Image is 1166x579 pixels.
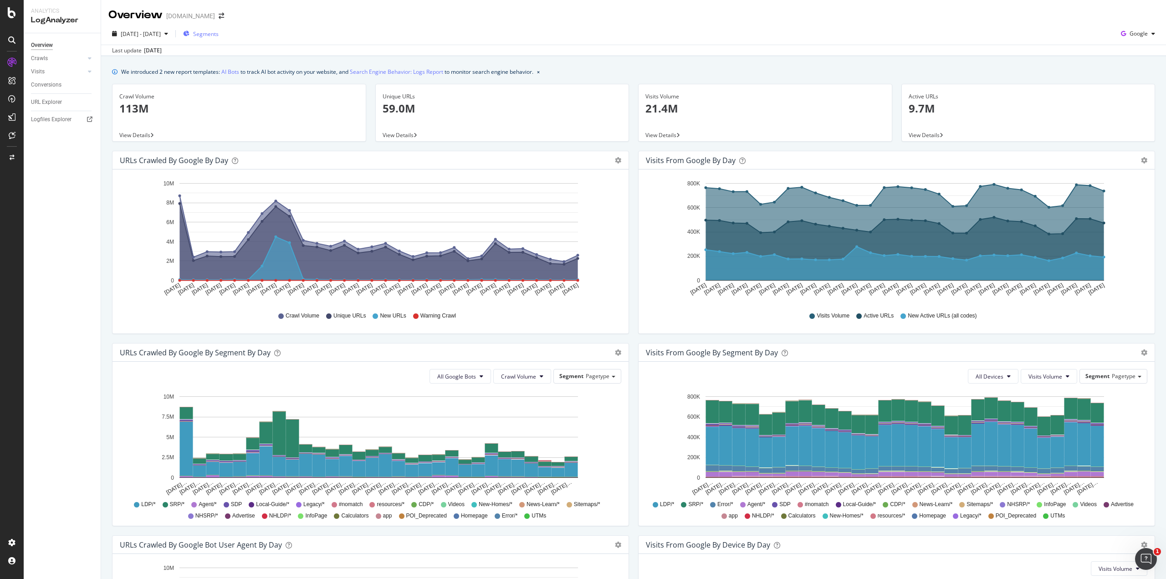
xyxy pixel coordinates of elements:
span: POI_Deprecated [406,512,447,520]
button: [DATE] - [DATE] [108,26,172,41]
text: [DATE] [205,282,223,296]
div: gear [1141,349,1147,356]
p: 59.0M [383,101,622,116]
div: Logfiles Explorer [31,115,72,124]
text: [DATE] [355,282,373,296]
text: [DATE] [936,282,955,296]
text: 400K [687,434,700,441]
a: Search Engine Behavior: Logs Report [350,67,443,77]
div: gear [615,349,621,356]
text: 0 [697,475,700,481]
span: SDP [231,501,242,508]
span: app [383,512,392,520]
div: Conversions [31,80,61,90]
span: Local-Guide/* [256,501,289,508]
div: Crawl Volume [119,92,359,101]
text: [DATE] [717,282,735,296]
span: POI_Deprecated [996,512,1036,520]
text: [DATE] [1033,282,1051,296]
span: resources/* [377,501,404,508]
div: Crawls [31,54,48,63]
div: arrow-right-arrow-left [219,13,224,19]
text: [DATE] [827,282,845,296]
text: 600K [687,414,700,420]
span: View Details [909,131,940,139]
text: [DATE] [813,282,831,296]
button: close banner [535,65,542,78]
text: [DATE] [977,282,996,296]
text: [DATE] [840,282,859,296]
button: All Google Bots [430,369,491,384]
text: [DATE] [273,282,291,296]
span: Visits Volume [817,312,849,320]
button: Google [1117,26,1159,41]
text: [DATE] [383,282,401,296]
text: [DATE] [1046,282,1064,296]
span: Agent/* [747,501,765,508]
span: Crawl Volume [286,312,319,320]
text: [DATE] [218,282,236,296]
div: gear [1141,157,1147,164]
span: Error/* [717,501,733,508]
text: [DATE] [1019,282,1037,296]
div: LogAnalyzer [31,15,93,26]
span: Sitemaps/* [967,501,993,508]
svg: A chart. [646,391,1144,497]
text: [DATE] [950,282,968,296]
text: [DATE] [1087,282,1105,296]
button: All Devices [968,369,1018,384]
span: Crawl Volume [501,373,536,380]
button: Visits Volume [1091,561,1147,576]
a: URL Explorer [31,97,94,107]
iframe: Intercom live chat [1135,548,1157,570]
span: Visits Volume [1028,373,1062,380]
span: Segments [193,30,219,38]
div: Active URLs [909,92,1148,101]
svg: A chart. [646,177,1144,303]
span: News-Learn/* [920,501,953,508]
text: [DATE] [703,282,721,296]
span: UTMs [1050,512,1065,520]
text: [DATE] [191,282,209,296]
span: UTMs [532,512,546,520]
text: [DATE] [232,282,250,296]
div: URLs Crawled by Google By Segment By Day [120,348,271,357]
span: Segment [1085,372,1110,380]
text: [DATE] [259,282,277,296]
span: LDP/* [660,501,674,508]
div: Visits Volume [645,92,885,101]
div: A chart. [120,391,618,497]
text: [DATE] [799,282,817,296]
span: All Google Bots [437,373,476,380]
text: 400K [687,229,700,235]
text: [DATE] [438,282,456,296]
text: 5M [166,434,174,441]
div: URLs Crawled by Google bot User Agent By Day [120,540,282,549]
span: Pagetype [586,372,609,380]
span: Advertise [232,512,255,520]
span: Agent/* [199,501,216,508]
text: [DATE] [493,282,511,296]
text: [DATE] [868,282,886,296]
p: 9.7M [909,101,1148,116]
span: Legacy/* [960,512,982,520]
text: [DATE] [881,282,900,296]
div: URLs Crawled by Google by day [120,156,228,165]
text: [DATE] [731,282,749,296]
text: 2.5M [162,454,174,461]
button: Crawl Volume [493,369,551,384]
span: app [729,512,738,520]
text: 200K [687,454,700,461]
span: News-Learn/* [527,501,560,508]
text: 0 [171,277,174,284]
span: NHLDP/* [752,512,774,520]
text: [DATE] [451,282,470,296]
span: New Active URLs (all codes) [908,312,977,320]
text: 4M [166,239,174,245]
text: 600K [687,205,700,211]
span: [DATE] - [DATE] [121,30,161,38]
text: [DATE] [314,282,332,296]
text: [DATE] [177,282,195,296]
